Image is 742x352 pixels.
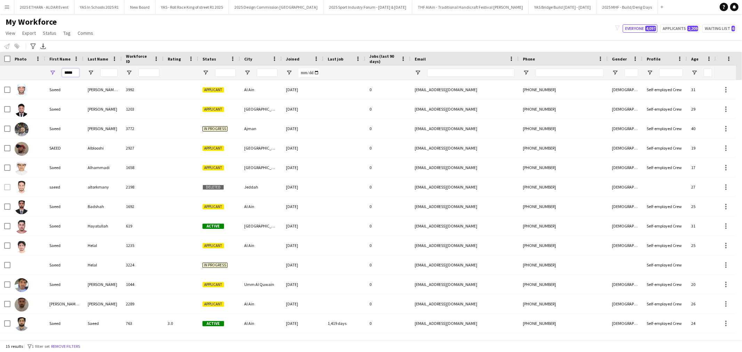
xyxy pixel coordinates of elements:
[202,87,224,93] span: Applicant
[229,0,324,14] button: 2025 Design Commission [GEOGRAPHIC_DATA]
[612,70,618,76] button: Open Filter Menu
[519,80,608,99] div: [PHONE_NUMBER]
[687,119,716,138] div: 40
[83,255,122,274] div: Helal
[282,236,324,255] div: [DATE]
[324,314,365,333] div: 1,419 days
[608,275,643,294] div: [DEMOGRAPHIC_DATA]
[298,69,319,77] input: Joined Filter Input
[410,158,519,177] div: [EMAIL_ADDRESS][DOMAIN_NAME]
[612,56,627,62] span: Gender
[202,165,224,170] span: Applicant
[202,224,224,229] span: Active
[240,197,282,216] div: Al Ain
[519,119,608,138] div: [PHONE_NUMBER]
[240,275,282,294] div: Umm Al Quwain
[643,255,687,274] div: Self-employed Crew
[687,177,716,197] div: 27
[202,282,224,287] span: Applicant
[45,138,83,158] div: SAEED
[202,185,224,190] span: Deleted
[702,24,736,33] button: Waiting list6
[282,216,324,235] div: [DATE]
[282,197,324,216] div: [DATE]
[410,197,519,216] div: [EMAIL_ADDRESS][DOMAIN_NAME]
[125,0,155,14] button: New Board
[83,99,122,119] div: [PERSON_NAME]
[15,161,29,175] img: Saeed Alhammadi
[45,294,83,313] div: [PERSON_NAME] [PERSON_NAME]
[83,119,122,138] div: [PERSON_NAME]
[523,56,535,62] span: Phone
[282,275,324,294] div: [DATE]
[88,56,108,62] span: Last Name
[202,146,224,151] span: Applicant
[14,0,74,14] button: 2025 ETHARA - ALDAR Event
[687,158,716,177] div: 17
[608,99,643,119] div: [DEMOGRAPHIC_DATA]
[15,220,29,234] img: Saeed Hayatullah
[324,0,412,14] button: 2025 Sport Industry Forum - [DATE] & [DATE]
[365,138,410,158] div: 0
[365,216,410,235] div: 0
[45,158,83,177] div: Saeed
[623,24,657,33] button: Everyone4,097
[15,142,29,156] img: SAEED Alblooshi
[202,243,224,248] span: Applicant
[15,200,29,214] img: Saeed Badshah
[687,314,716,333] div: 24
[138,69,159,77] input: Workforce ID Filter Input
[691,70,697,76] button: Open Filter Menu
[122,99,163,119] div: 1203
[687,80,716,99] div: 31
[519,177,608,197] div: [PHONE_NUMBER]
[122,216,163,235] div: 619
[687,275,716,294] div: 20
[519,275,608,294] div: [PHONE_NUMBER]
[49,56,71,62] span: First Name
[643,138,687,158] div: Self-employed Crew
[62,69,79,77] input: First Name Filter Input
[365,80,410,99] div: 0
[4,184,10,190] input: Row Selection is disabled for this row (unchecked)
[643,294,687,313] div: Self-employed Crew
[15,317,29,331] img: Saeed Saeed
[410,119,519,138] div: [EMAIL_ADDRESS][DOMAIN_NAME]
[687,236,716,255] div: 25
[624,69,638,77] input: Gender Filter Input
[643,80,687,99] div: Self-employed Crew
[687,216,716,235] div: 31
[45,314,83,333] div: Saeed
[15,122,29,136] img: Saeed Ahmed
[691,56,699,62] span: Age
[78,30,93,36] span: Comms
[122,119,163,138] div: 3772
[83,216,122,235] div: Hayatullah
[240,216,282,235] div: [GEOGRAPHIC_DATA]
[643,216,687,235] div: Self-employed Crew
[687,138,716,158] div: 19
[410,138,519,158] div: [EMAIL_ADDRESS][DOMAIN_NAME]
[63,30,71,36] span: Tag
[122,80,163,99] div: 3992
[39,42,47,50] app-action-btn: Export XLSX
[202,302,224,307] span: Applicant
[365,236,410,255] div: 0
[410,99,519,119] div: [EMAIL_ADDRESS][DOMAIN_NAME]
[45,197,83,216] div: Saeed
[83,197,122,216] div: Badshah
[61,29,73,38] a: Tag
[608,177,643,197] div: [DEMOGRAPHIC_DATA]
[282,294,324,313] div: [DATE]
[202,126,228,131] span: In progress
[523,70,529,76] button: Open Filter Menu
[40,29,59,38] a: Status
[240,119,282,138] div: Ajman
[535,69,604,77] input: Phone Filter Input
[282,158,324,177] div: [DATE]
[282,138,324,158] div: [DATE]
[122,236,163,255] div: 1235
[15,181,29,195] img: saeed altorkmany
[643,197,687,216] div: Self-employed Crew
[163,314,198,333] div: 3.0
